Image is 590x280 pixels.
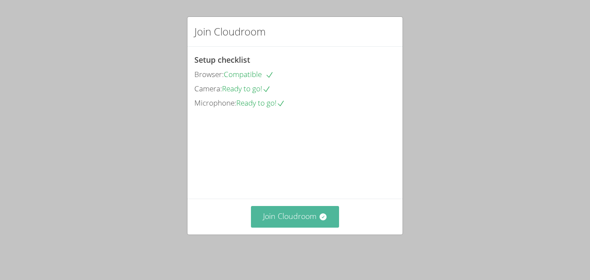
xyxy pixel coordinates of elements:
h2: Join Cloudroom [194,24,266,39]
span: Ready to go! [236,98,285,108]
span: Camera: [194,84,222,93]
span: Browser: [194,69,224,79]
span: Ready to go! [222,84,271,93]
span: Microphone: [194,98,236,108]
button: Join Cloudroom [251,206,339,227]
span: Setup checklist [194,55,250,65]
span: Compatible [224,69,274,79]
